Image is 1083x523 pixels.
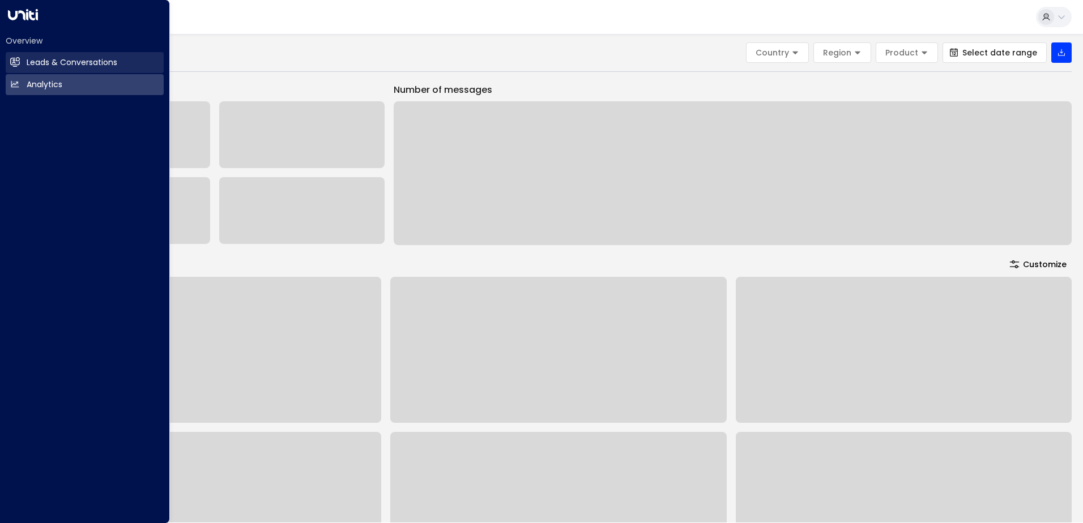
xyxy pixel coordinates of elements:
[746,42,809,63] button: Country
[27,57,117,68] h2: Leads & Conversations
[823,48,851,58] span: Region
[6,74,164,95] a: Analytics
[885,48,918,58] span: Product
[813,42,871,63] button: Region
[45,83,385,97] p: Engagement Metrics
[27,79,62,91] h2: Analytics
[962,48,1037,57] span: Select date range
[6,35,164,46] h2: Overview
[756,48,789,58] span: Country
[1004,256,1072,272] button: Customize
[876,42,938,63] button: Product
[943,42,1047,63] button: Select date range
[394,83,1072,97] p: Number of messages
[6,52,164,73] a: Leads & Conversations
